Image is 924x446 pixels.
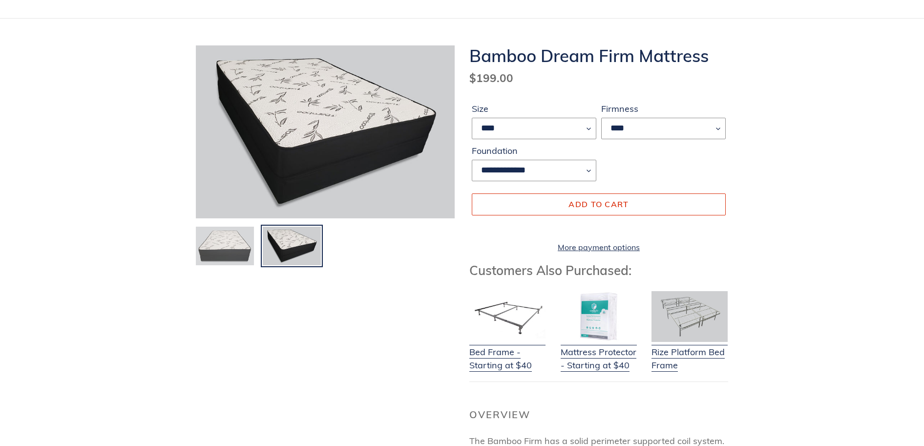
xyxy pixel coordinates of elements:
h2: Overview [469,409,728,421]
a: More payment options [472,241,726,253]
span: Add to cart [568,199,629,209]
label: Firmness [601,102,726,115]
img: Bed Frame [469,291,546,342]
img: Load image into Gallery viewer, Bamboo Dream Firm Mattress [262,226,322,267]
h1: Bamboo Dream Firm Mattress [469,45,728,66]
button: Add to cart [472,193,726,215]
a: Bed Frame - Starting at $40 [469,333,546,372]
h3: Customers Also Purchased: [469,263,728,278]
label: Size [472,102,596,115]
img: Load image into Gallery viewer, Bamboo Dream Firm Mattress [195,226,255,267]
img: Adjustable Base [651,291,728,342]
a: Mattress Protector - Starting at $40 [561,333,637,372]
label: Foundation [472,144,596,157]
span: $199.00 [469,71,513,85]
a: Rize Platform Bed Frame [651,333,728,372]
img: Mattress Protector [561,291,637,342]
